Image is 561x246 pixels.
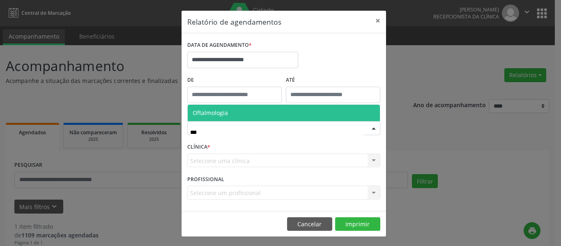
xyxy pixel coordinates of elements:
button: Close [370,11,386,31]
span: Oftalmologia [193,109,228,117]
button: Cancelar [287,217,332,231]
label: PROFISSIONAL [187,173,224,186]
label: ATÉ [286,74,380,87]
label: DATA DE AGENDAMENTO [187,39,252,52]
label: CLÍNICA [187,141,210,154]
h5: Relatório de agendamentos [187,16,281,27]
label: De [187,74,282,87]
button: Imprimir [335,217,380,231]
